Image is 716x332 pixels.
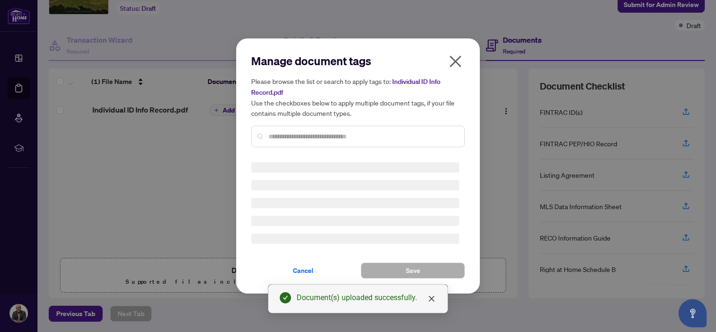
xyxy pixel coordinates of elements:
span: check-circle [280,292,291,303]
span: close [428,295,435,302]
a: Close [426,294,437,304]
button: Cancel [251,263,355,279]
h2: Manage document tags [251,53,465,68]
div: Document(s) uploaded successfully. [297,292,436,303]
h5: Please browse the list or search to apply tags to: Use the checkboxes below to apply multiple doc... [251,76,465,118]
span: Cancel [293,263,313,278]
button: Open asap [679,299,707,327]
span: close [448,54,463,69]
button: Save [361,263,465,279]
